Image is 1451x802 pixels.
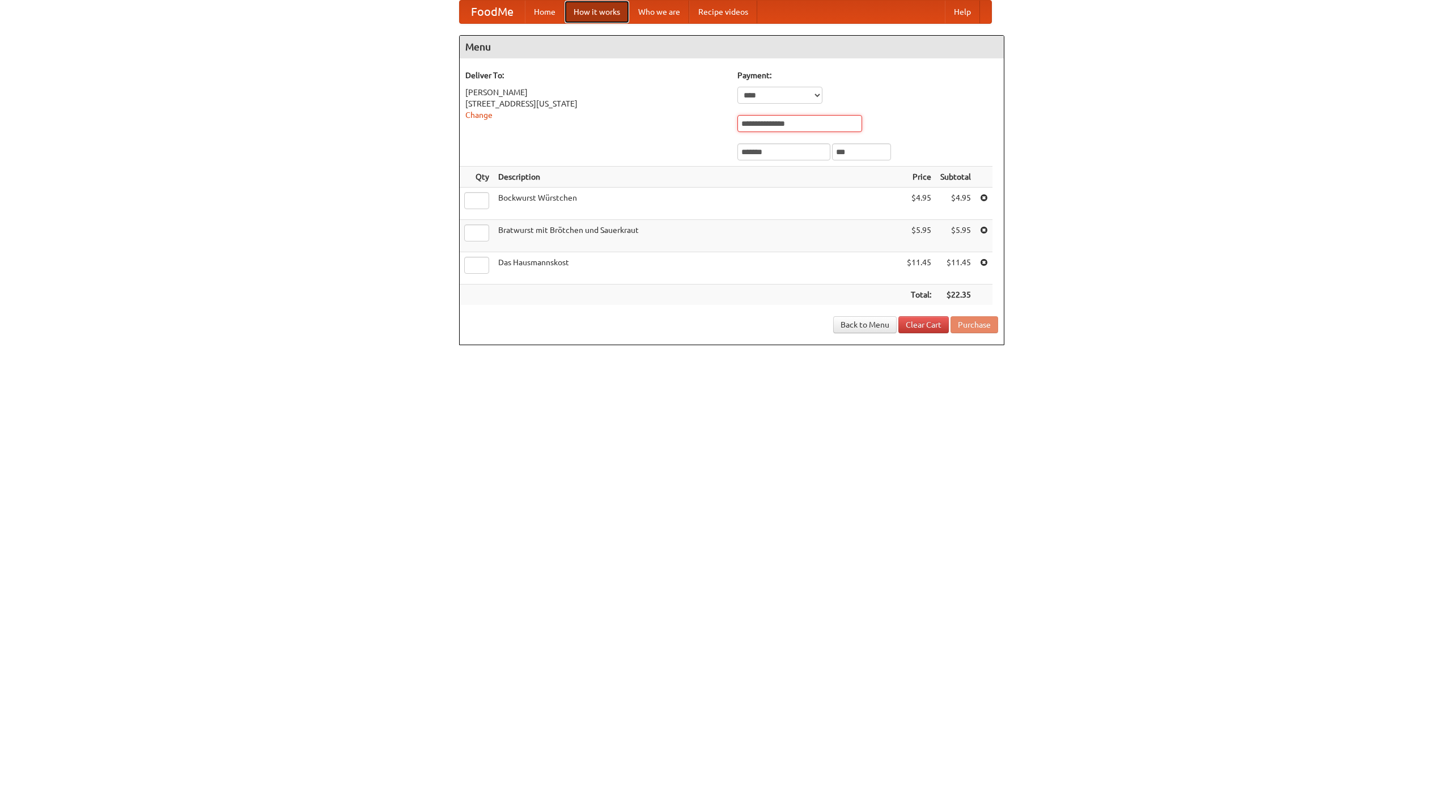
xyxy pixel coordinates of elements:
[465,111,493,120] a: Change
[737,70,998,81] h5: Payment:
[689,1,757,23] a: Recipe videos
[465,98,726,109] div: [STREET_ADDRESS][US_STATE]
[936,167,975,188] th: Subtotal
[460,1,525,23] a: FoodMe
[833,316,897,333] a: Back to Menu
[945,1,980,23] a: Help
[565,1,629,23] a: How it works
[629,1,689,23] a: Who we are
[902,167,936,188] th: Price
[936,285,975,305] th: $22.35
[902,188,936,220] td: $4.95
[525,1,565,23] a: Home
[936,252,975,285] td: $11.45
[902,220,936,252] td: $5.95
[902,252,936,285] td: $11.45
[898,316,949,333] a: Clear Cart
[465,70,726,81] h5: Deliver To:
[465,87,726,98] div: [PERSON_NAME]
[494,252,902,285] td: Das Hausmannskost
[494,220,902,252] td: Bratwurst mit Brötchen und Sauerkraut
[460,167,494,188] th: Qty
[494,167,902,188] th: Description
[902,285,936,305] th: Total:
[460,36,1004,58] h4: Menu
[494,188,902,220] td: Bockwurst Würstchen
[936,220,975,252] td: $5.95
[936,188,975,220] td: $4.95
[951,316,998,333] button: Purchase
